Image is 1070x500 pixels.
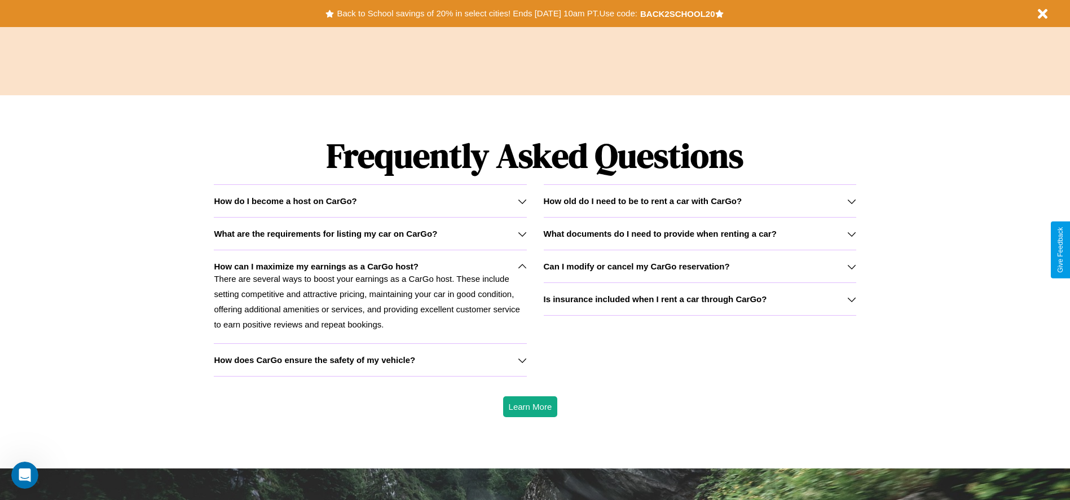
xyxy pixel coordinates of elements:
h3: Can I modify or cancel my CarGo reservation? [544,262,730,271]
h3: How can I maximize my earnings as a CarGo host? [214,262,419,271]
iframe: Intercom live chat [11,462,38,489]
button: Learn More [503,396,558,417]
b: BACK2SCHOOL20 [640,9,715,19]
h3: What documents do I need to provide when renting a car? [544,229,777,238]
h3: How old do I need to be to rent a car with CarGo? [544,196,742,206]
div: Give Feedback [1056,227,1064,273]
h3: How do I become a host on CarGo? [214,196,356,206]
h3: How does CarGo ensure the safety of my vehicle? [214,355,415,365]
p: There are several ways to boost your earnings as a CarGo host. These include setting competitive ... [214,271,526,332]
button: Back to School savings of 20% in select cities! Ends [DATE] 10am PT.Use code: [334,6,640,21]
h3: Is insurance included when I rent a car through CarGo? [544,294,767,304]
h1: Frequently Asked Questions [214,127,856,184]
h3: What are the requirements for listing my car on CarGo? [214,229,437,238]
